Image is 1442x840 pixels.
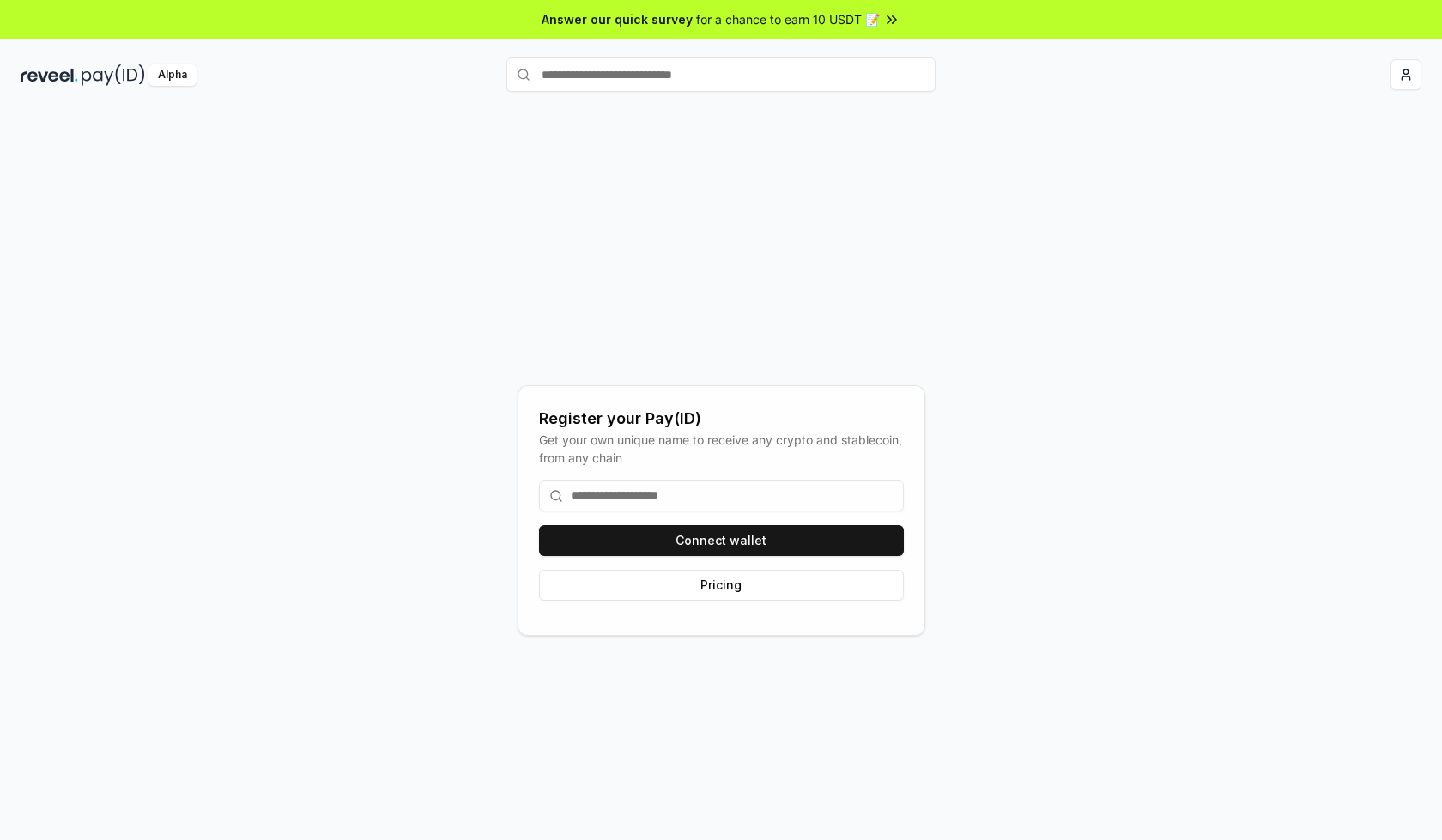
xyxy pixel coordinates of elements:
[82,64,145,86] img: pay_id
[21,64,78,86] img: reveel_dark
[148,64,197,86] div: Alpha
[542,10,693,28] span: Answer our quick survey
[539,525,904,556] button: Connect wallet
[539,431,904,467] div: Get your own unique name to receive any crypto and stablecoin, from any chain
[539,570,904,601] button: Pricing
[539,407,904,431] div: Register your Pay(ID)
[696,10,880,28] span: for a chance to earn 10 USDT 📝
